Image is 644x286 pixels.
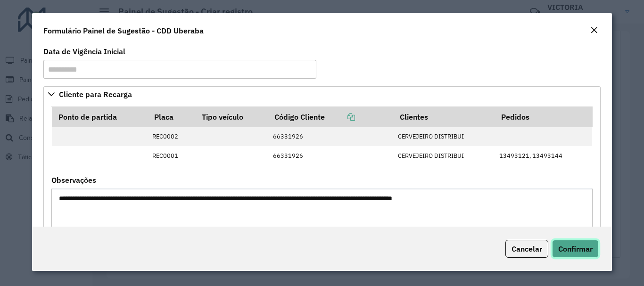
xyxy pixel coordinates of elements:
td: 66331926 [268,127,393,146]
th: Tipo veículo [195,107,268,127]
td: 66331926 [268,146,393,165]
h4: Formulário Painel de Sugestão - CDD Uberaba [43,25,204,36]
th: Clientes [393,107,495,127]
th: Código Cliente [268,107,393,127]
label: Observações [51,174,96,186]
td: REC0001 [148,146,196,165]
button: Close [587,25,601,37]
button: Cancelar [505,240,548,258]
span: Confirmar [558,244,593,253]
td: CERVEJEIRO DISTRIBUI [393,127,495,146]
span: Cliente para Recarga [59,90,132,98]
th: Ponto de partida [52,107,148,127]
td: CERVEJEIRO DISTRIBUI [393,146,495,165]
a: Cliente para Recarga [43,86,600,102]
label: Data de Vigência Inicial [43,46,125,57]
td: 13493121, 13493144 [495,146,592,165]
a: Copiar [325,112,355,122]
span: Cancelar [512,244,542,253]
em: Fechar [590,26,598,34]
th: Placa [148,107,196,127]
button: Confirmar [552,240,599,258]
th: Pedidos [495,107,592,127]
div: Cliente para Recarga [43,102,600,280]
td: REC0002 [148,127,196,146]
